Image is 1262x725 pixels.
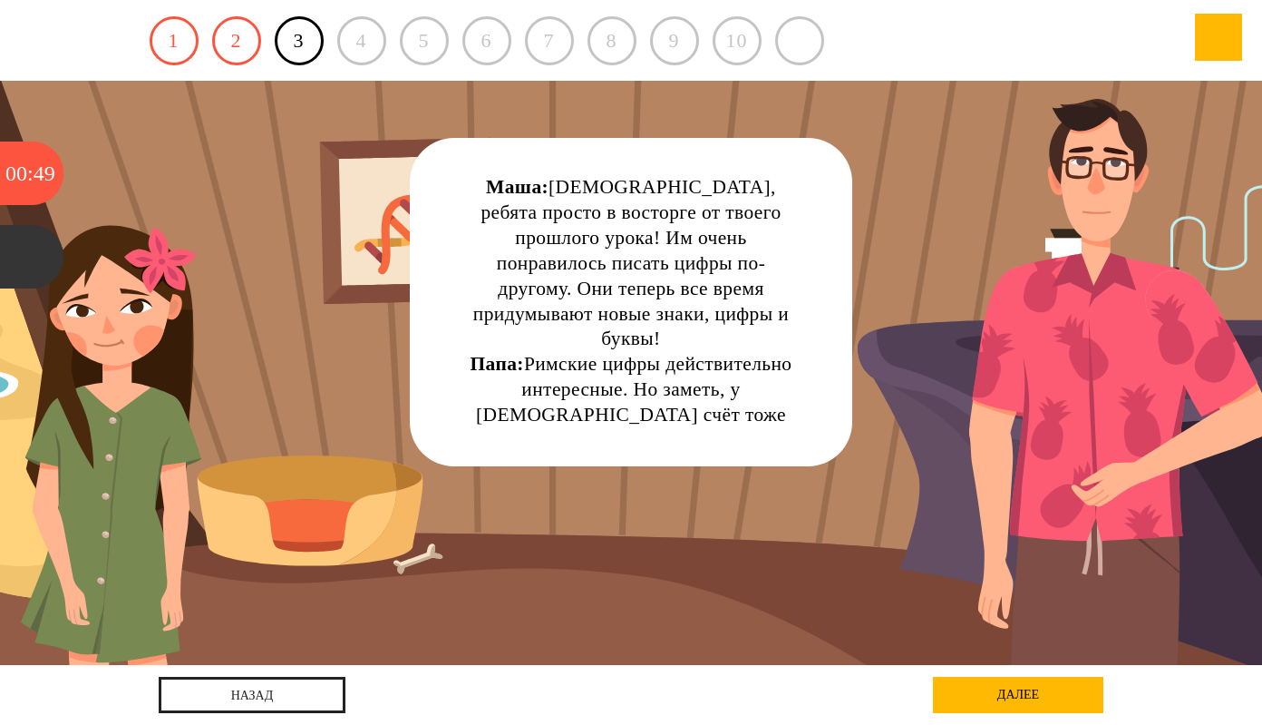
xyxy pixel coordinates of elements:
[650,16,699,65] div: 9
[212,16,261,65] a: 2
[159,677,345,713] a: назад
[525,16,574,65] div: 7
[933,677,1103,713] div: далее
[461,175,801,478] div: [DEMOGRAPHIC_DATA], ребята просто в восторге от твоего прошлого урока! Им очень понравилось писат...
[802,149,840,187] div: Нажми на ГЛАЗ, чтобы скрыть текст и посмотреть картинку полностью
[150,16,199,65] a: 1
[275,16,324,65] a: 3
[5,142,27,205] div: 00
[462,16,511,65] div: 6
[337,16,386,65] div: 4
[587,16,636,65] div: 8
[713,16,762,65] div: 10
[486,176,548,198] strong: Маша:
[471,353,524,375] strong: Папа:
[27,142,34,205] div: :
[400,16,449,65] div: 5
[34,142,55,205] div: 49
